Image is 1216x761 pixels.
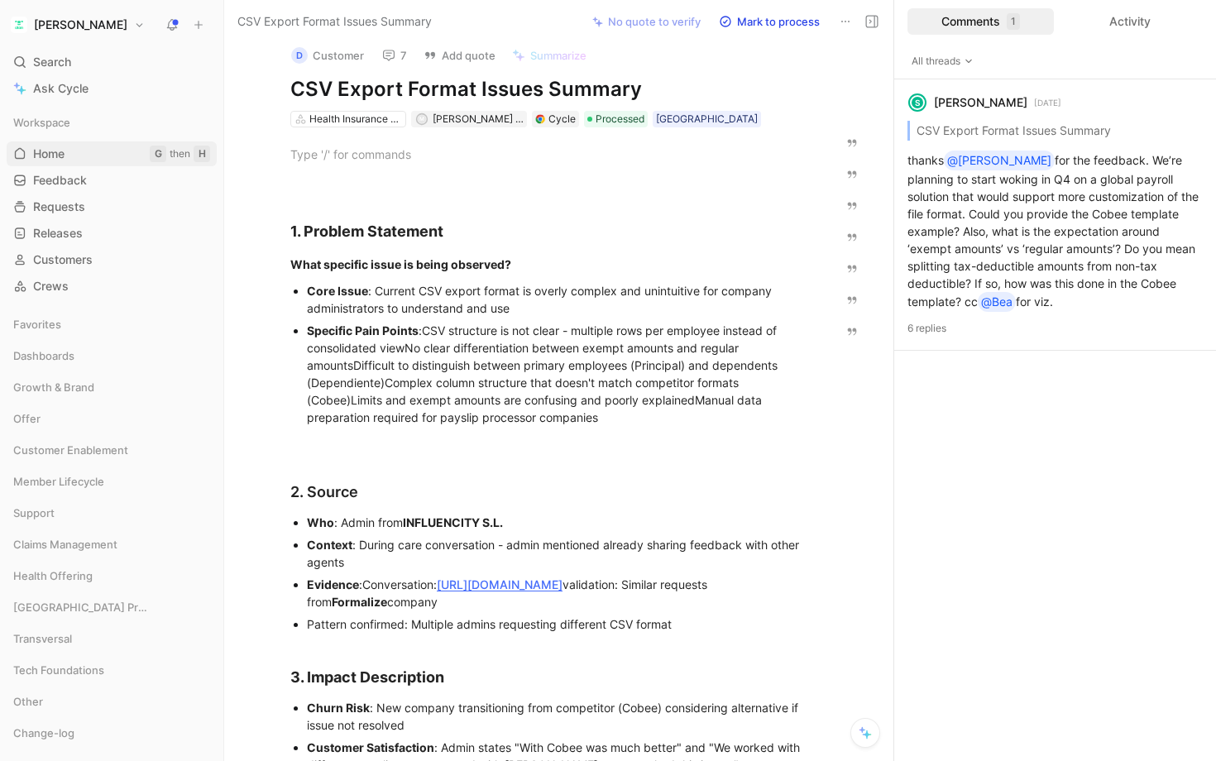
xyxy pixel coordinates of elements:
div: Member Lifecycle [7,469,217,494]
div: H [194,146,210,162]
div: Workspace [7,110,217,135]
div: Comments1 [907,8,1054,35]
div: Favorites [7,312,217,337]
strong: Core Issue [307,284,368,298]
span: Claims Management [13,536,117,553]
a: Crews [7,274,217,299]
span: Customers [33,251,93,268]
button: Add quote [416,44,503,67]
button: All threads [907,53,978,69]
span: Tech Foundations [13,662,104,678]
span: Other [13,693,43,710]
button: 7 [375,44,414,67]
span: [GEOGRAPHIC_DATA] Product [13,599,151,615]
strong: Churn Risk [307,701,370,715]
a: Requests [7,194,217,219]
div: : Admin from [307,514,811,531]
span: Feedback [33,172,87,189]
div: Processed [584,111,648,127]
span: Search [33,52,71,72]
div: Health Offering [7,563,217,588]
strong: Who [307,515,334,529]
div: :CSV structure is not clear - multiple rows per employee instead of consolidated viewNo clear dif... [307,322,811,426]
span: Member Lifecycle [13,473,104,490]
strong: Context [307,538,352,552]
span: Crews [33,278,69,294]
span: Change-log [13,725,74,741]
span: All threads [912,53,974,69]
div: 1 [1007,13,1020,30]
span: Transversal [13,630,72,647]
strong: 3. Impact Description [290,668,444,686]
div: Claims Management [7,532,217,562]
div: Growth & Brand [7,375,217,400]
div: G [150,146,166,162]
p: 6 replies [907,320,1203,337]
span: Summarize [530,48,586,63]
strong: What specific issue is being observed? [290,257,511,271]
div: Search [7,50,217,74]
div: Other [7,689,217,714]
img: Alan [11,17,27,33]
p: [DATE] [1034,95,1061,110]
h1: CSV Export Format Issues Summary [290,76,811,103]
div: [GEOGRAPHIC_DATA] Product [7,595,217,620]
strong: INFLUENCITY S.L. [403,515,503,529]
div: :Conversation: validation: Similar requests from company [307,576,811,610]
div: Change-log [7,720,217,745]
a: Releases [7,221,217,246]
div: : During care conversation - admin mentioned already sharing feedback with other agents [307,536,811,571]
strong: Formalize [332,595,387,609]
div: Cycle [548,111,576,127]
span: Ask Cycle [33,79,89,98]
a: [URL][DOMAIN_NAME] [437,577,563,591]
span: Dashboards [13,347,74,364]
a: Feedback [7,168,217,193]
span: Workspace [13,114,70,131]
div: Health Insurance Affiliation [309,111,402,127]
span: Customer Enablement [13,442,128,458]
strong: Customer Satisfaction [307,740,434,754]
div: M [417,115,426,124]
strong: Evidence [307,577,359,591]
div: Dashboards [7,343,217,373]
span: Favorites [13,316,61,333]
div: Dashboards [7,343,217,368]
div: Tech Foundations [7,658,217,682]
strong: 1. Problem Statement [290,223,443,240]
div: D [291,47,308,64]
strong: Specific Pain Points [307,323,419,337]
div: Pattern confirmed: Multiple admins requesting different CSV format [307,615,811,633]
button: Summarize [505,44,594,67]
div: Support [7,500,217,525]
div: Offer [7,406,217,436]
span: [PERSON_NAME] Grizon [PERSON_NAME] [433,112,629,125]
div: [GEOGRAPHIC_DATA] Product [7,595,217,625]
span: Growth & Brand [13,379,94,395]
span: Releases [33,225,83,242]
div: : Current CSV export format is overly complex and unintuitive for company administrators to under... [307,282,811,317]
div: Change-log [7,720,217,750]
div: Offer [7,406,217,431]
div: S [910,95,925,110]
div: [PERSON_NAME] [934,93,1027,112]
button: Mark to process [711,10,827,33]
div: Health Offering [7,563,217,593]
button: No quote to verify [585,10,708,33]
span: Health Offering [13,567,93,584]
div: Tech Foundations [7,658,217,687]
div: [GEOGRAPHIC_DATA] [656,111,758,127]
div: 2. Source [290,481,811,503]
a: Customers [7,247,217,272]
div: Transversal [7,626,217,656]
button: DCustomer [284,43,371,68]
div: then [170,146,190,162]
span: Requests [33,199,85,215]
div: Member Lifecycle [7,469,217,499]
button: Alan[PERSON_NAME] [7,13,149,36]
span: Offer [13,410,41,427]
div: Customer Enablement [7,438,217,462]
div: Growth & Brand [7,375,217,404]
a: Ask Cycle [7,76,217,101]
span: CSV Export Format Issues Summary [237,12,432,31]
